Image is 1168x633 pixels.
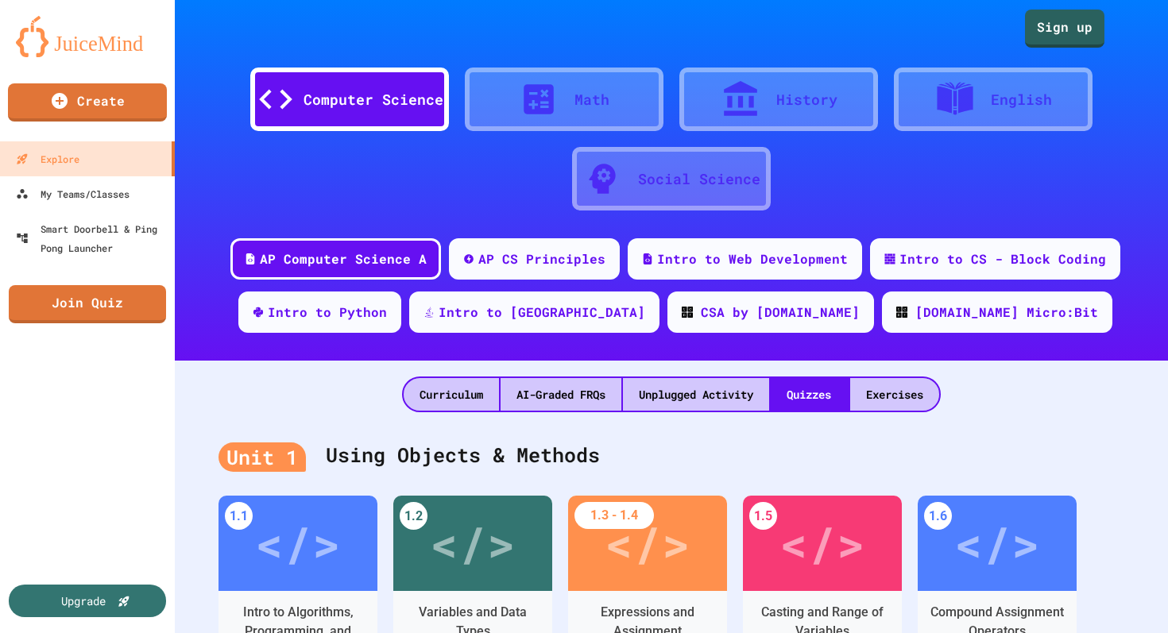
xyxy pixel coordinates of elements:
a: Create [8,83,167,122]
div: AI-Graded FRQs [501,378,621,411]
div: Intro to [GEOGRAPHIC_DATA] [439,303,645,322]
div: English [991,89,1052,110]
div: </> [605,508,690,579]
div: History [776,89,837,110]
div: 1.6 [924,502,952,530]
div: Unit 1 [219,442,306,473]
div: </> [954,508,1040,579]
div: Using Objects & Methods [219,424,1124,488]
img: logo-orange.svg [16,16,159,57]
div: Intro to Web Development [657,249,848,268]
div: My Teams/Classes [16,184,130,203]
div: 1.5 [749,502,777,530]
div: Intro to Python [268,303,387,322]
div: 1.3 - 1.4 [574,502,654,529]
div: Quizzes [771,378,847,411]
div: Smart Doorbell & Ping Pong Launcher [16,219,168,257]
div: 1.2 [400,502,427,530]
div: </> [779,508,865,579]
iframe: chat widget [1101,569,1152,617]
div: Social Science [638,168,760,190]
img: CODE_logo_RGB.png [682,307,693,318]
div: Explore [16,149,79,168]
img: CODE_logo_RGB.png [896,307,907,318]
div: Intro to CS - Block Coding [899,249,1106,268]
a: Sign up [1025,10,1104,48]
div: Math [574,89,609,110]
div: Unplugged Activity [623,378,769,411]
div: 1.1 [225,502,253,530]
div: AP Computer Science A [260,249,427,268]
div: Computer Science [304,89,443,110]
div: Curriculum [404,378,499,411]
a: Join Quiz [9,285,166,323]
div: [DOMAIN_NAME] Micro:Bit [915,303,1098,322]
div: </> [430,508,516,579]
div: AP CS Principles [478,249,605,268]
div: Exercises [850,378,939,411]
div: Upgrade [61,592,106,609]
iframe: chat widget [1036,500,1152,568]
div: </> [255,508,341,579]
div: CSA by [DOMAIN_NAME] [701,303,860,322]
